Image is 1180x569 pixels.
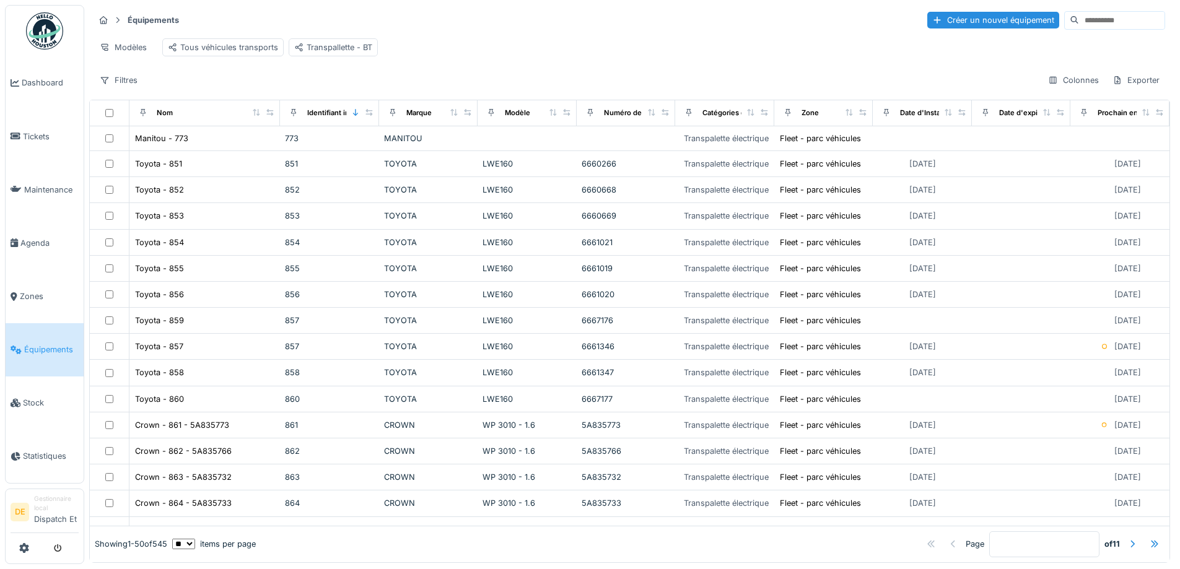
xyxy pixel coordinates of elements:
div: [DATE] [1114,524,1141,536]
div: Toyota - 856 [135,289,184,300]
div: [DATE] [1114,497,1141,509]
div: 5A835774 [582,524,671,536]
div: [DATE] [909,497,936,509]
div: Fleet - parc véhicules [780,445,861,457]
div: Showing 1 - 50 of 545 [95,538,167,550]
div: Catégories d'équipement [702,108,789,118]
div: [DATE] [909,237,936,248]
div: [DATE] [909,341,936,352]
div: TOYOTA [384,315,473,326]
div: Fleet - parc véhicules [780,393,861,405]
div: [DATE] [909,263,936,274]
div: 863 [285,471,374,483]
div: TOYOTA [384,184,473,196]
div: TOYOTA [384,393,473,405]
div: Toyota - 855 [135,263,184,274]
div: 865 [285,524,374,536]
div: LWE160 [483,263,572,274]
div: Marque [406,108,432,118]
div: [DATE] [909,210,936,222]
div: Date d'expiration [999,108,1057,118]
li: Dispatch Et [34,494,79,530]
div: TOYOTA [384,341,473,352]
a: Tickets [6,110,84,163]
div: TOYOTA [384,158,473,170]
div: Numéro de Série [604,108,661,118]
div: TOYOTA [384,263,473,274]
div: 854 [285,237,374,248]
div: Crown - 865 - 5A835774 [135,524,230,536]
div: WP 3010 - 1.6 [483,445,572,457]
div: 6661347 [582,367,671,378]
div: Identifiant interne [307,108,367,118]
div: 5A835733 [582,497,671,509]
div: WP 3010 - 1.6 [483,471,572,483]
div: Crown - 864 - 5A835733 [135,497,232,509]
div: Date d'Installation [900,108,961,118]
div: 860 [285,393,374,405]
div: Toyota - 857 [135,341,183,352]
div: Toyota - 851 [135,158,182,170]
div: Transpalette électrique [684,524,769,536]
div: Transpalette électrique [684,158,769,170]
div: LWE160 [483,341,572,352]
div: 856 [285,289,374,300]
div: 852 [285,184,374,196]
span: Tickets [23,131,79,142]
div: 6660669 [582,210,671,222]
div: [DATE] [1114,471,1141,483]
div: 6661019 [582,263,671,274]
div: Fleet - parc véhicules [780,497,861,509]
div: Fleet - parc véhicules [780,210,861,222]
a: DE Gestionnaire localDispatch Et [11,494,79,533]
div: Transpalette électrique [684,289,769,300]
div: Fleet - parc véhicules [780,471,861,483]
div: Modèle [505,108,530,118]
a: Maintenance [6,163,84,216]
span: Dashboard [22,77,79,89]
div: TOYOTA [384,289,473,300]
a: Agenda [6,216,84,269]
div: LWE160 [483,184,572,196]
div: 6661021 [582,237,671,248]
a: Stock [6,376,84,430]
div: Transpalette électrique [684,419,769,431]
strong: Équipements [123,14,184,26]
div: Colonnes [1042,71,1104,89]
span: Maintenance [24,184,79,196]
div: [DATE] [1114,445,1141,457]
div: 5A835732 [582,471,671,483]
div: Fleet - parc véhicules [780,289,861,300]
div: 857 [285,315,374,326]
div: LWE160 [483,393,572,405]
div: Fleet - parc véhicules [780,524,861,536]
strong: of 11 [1104,538,1120,550]
div: Crown - 861 - 5A835773 [135,419,229,431]
div: Transpalette électrique [684,210,769,222]
div: [DATE] [1114,341,1141,352]
div: Transpalette électrique [684,445,769,457]
div: WP 3010 - 1.6 [483,497,572,509]
div: LWE160 [483,237,572,248]
div: [DATE] [1114,393,1141,405]
div: Créer un nouvel équipement [927,12,1059,28]
div: CROWN [384,471,473,483]
div: Manitou - 773 [135,132,188,144]
div: Toyota - 860 [135,393,184,405]
div: 853 [285,210,374,222]
div: Crown - 862 - 5A835766 [135,445,232,457]
img: Badge_color-CXgf-gQk.svg [26,12,63,50]
div: MANITOU [384,132,473,144]
div: 857 [285,341,374,352]
div: Transpalette électrique [684,132,769,144]
div: Fleet - parc véhicules [780,237,861,248]
a: Équipements [6,323,84,376]
div: [DATE] [1114,158,1141,170]
div: Zone [802,108,819,118]
a: Dashboard [6,56,84,110]
div: 861 [285,419,374,431]
div: [DATE] [1114,289,1141,300]
div: LWE160 [483,315,572,326]
div: 6660668 [582,184,671,196]
div: Transpalette électrique [684,315,769,326]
